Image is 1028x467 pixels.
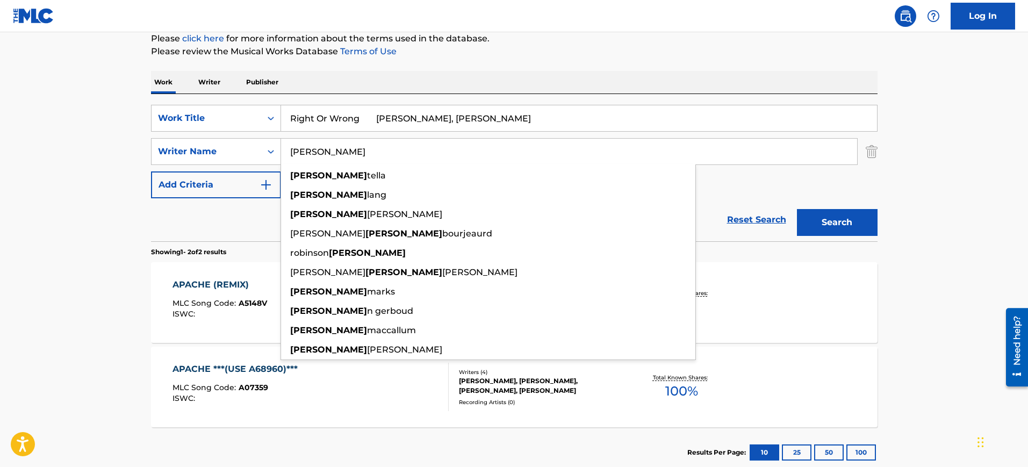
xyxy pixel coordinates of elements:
[195,71,224,94] p: Writer
[367,209,442,219] span: [PERSON_NAME]
[239,383,268,392] span: A07359
[243,71,282,94] p: Publisher
[442,267,517,277] span: [PERSON_NAME]
[182,33,224,44] a: click here
[172,298,239,308] span: MLC Song Code :
[151,45,878,58] p: Please review the Musical Works Database
[172,278,267,291] div: APACHE (REMIX)
[442,228,492,239] span: bourjeaurd
[290,267,365,277] span: [PERSON_NAME]
[367,344,442,355] span: [PERSON_NAME]
[290,190,367,200] strong: [PERSON_NAME]
[367,325,416,335] span: maccallum
[151,32,878,45] p: Please for more information about the terms used in the database.
[899,10,912,23] img: search
[951,3,1015,30] a: Log In
[459,368,621,376] div: Writers ( 4 )
[846,444,876,461] button: 100
[158,145,255,158] div: Writer Name
[977,426,984,458] div: Drag
[687,448,749,457] p: Results Per Page:
[290,286,367,297] strong: [PERSON_NAME]
[172,309,198,319] span: ISWC :
[367,286,395,297] span: marks
[151,171,281,198] button: Add Criteria
[158,112,255,125] div: Work Title
[365,228,442,239] strong: [PERSON_NAME]
[653,373,710,382] p: Total Known Shares:
[239,298,267,308] span: A5148V
[998,304,1028,391] iframe: Resource Center
[151,347,878,427] a: APACHE ***(USE A68960)***MLC Song Code:A07359ISWC:Writers (4)[PERSON_NAME], [PERSON_NAME], [PERSO...
[459,398,621,406] div: Recording Artists ( 0 )
[260,178,272,191] img: 9d2ae6d4665cec9f34b9.svg
[172,383,239,392] span: MLC Song Code :
[895,5,916,27] a: Public Search
[459,376,621,396] div: [PERSON_NAME], [PERSON_NAME], [PERSON_NAME], [PERSON_NAME]
[923,5,944,27] div: Help
[290,248,329,258] span: robinson
[151,71,176,94] p: Work
[172,393,198,403] span: ISWC :
[927,10,940,23] img: help
[290,344,367,355] strong: [PERSON_NAME]
[151,247,226,257] p: Showing 1 - 2 of 2 results
[290,325,367,335] strong: [PERSON_NAME]
[782,444,811,461] button: 25
[866,138,878,165] img: Delete Criterion
[797,209,878,236] button: Search
[151,105,878,241] form: Search Form
[290,209,367,219] strong: [PERSON_NAME]
[814,444,844,461] button: 50
[367,190,386,200] span: lang
[290,228,365,239] span: [PERSON_NAME]
[290,170,367,181] strong: [PERSON_NAME]
[365,267,442,277] strong: [PERSON_NAME]
[290,306,367,316] strong: [PERSON_NAME]
[722,208,792,232] a: Reset Search
[329,248,406,258] strong: [PERSON_NAME]
[338,46,397,56] a: Terms of Use
[974,415,1028,467] iframe: Chat Widget
[367,306,413,316] span: n gerboud
[367,170,386,181] span: tella
[151,262,878,343] a: APACHE (REMIX)MLC Song Code:A5148VISWC:Writers (4)[PERSON_NAME], [PERSON_NAME] [PERSON_NAME], [PE...
[750,444,779,461] button: 10
[665,382,698,401] span: 100 %
[13,8,54,24] img: MLC Logo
